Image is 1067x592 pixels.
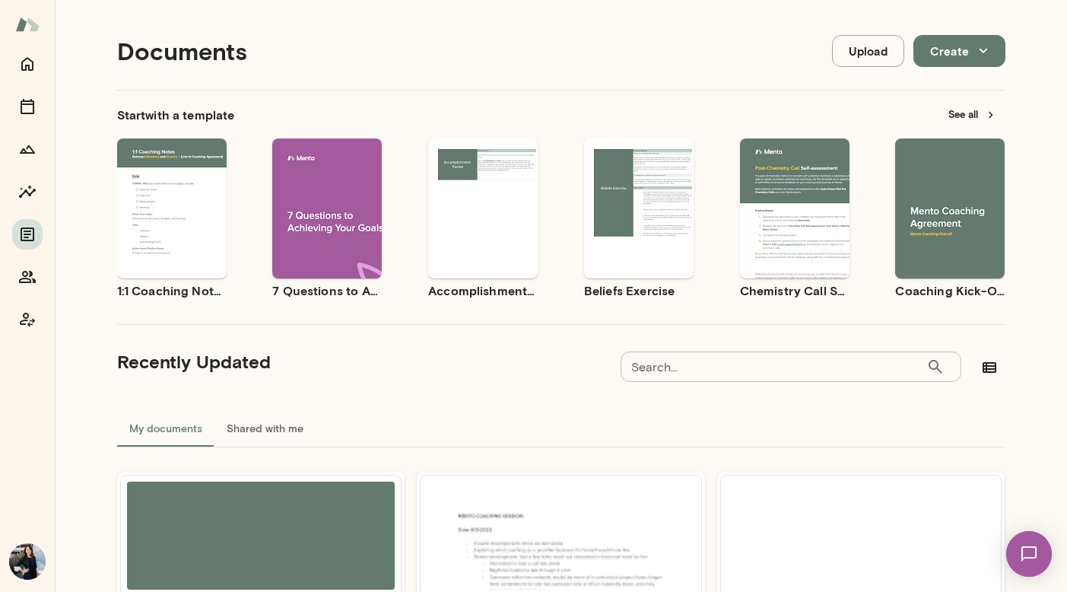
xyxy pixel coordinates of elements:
[15,10,40,39] img: Mento
[12,177,43,207] button: Insights
[939,103,1005,126] button: See all
[117,349,271,374] h5: Recently Updated
[895,282,1005,300] h6: Coaching Kick-Off | Coaching Agreement
[12,219,43,250] button: Documents
[9,543,46,580] img: Allyson Tom
[117,282,227,300] h6: 1:1 Coaching Notes
[12,49,43,79] button: Home
[12,262,43,292] button: Members
[214,410,316,447] button: Shared with me
[117,37,247,65] h4: Documents
[832,35,904,67] button: Upload
[584,282,694,300] h6: Beliefs Exercise
[117,106,235,124] h6: Start with a template
[12,134,43,164] button: Growth Plan
[117,410,214,447] button: My documents
[12,91,43,122] button: Sessions
[740,282,849,300] h6: Chemistry Call Self-Assessment [Coaches only]
[117,410,1005,447] div: documents tabs
[913,35,1005,67] button: Create
[12,304,43,335] button: Coach app
[428,282,538,300] h6: Accomplishment Tracker
[272,282,382,300] h6: 7 Questions to Achieving Your Goals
